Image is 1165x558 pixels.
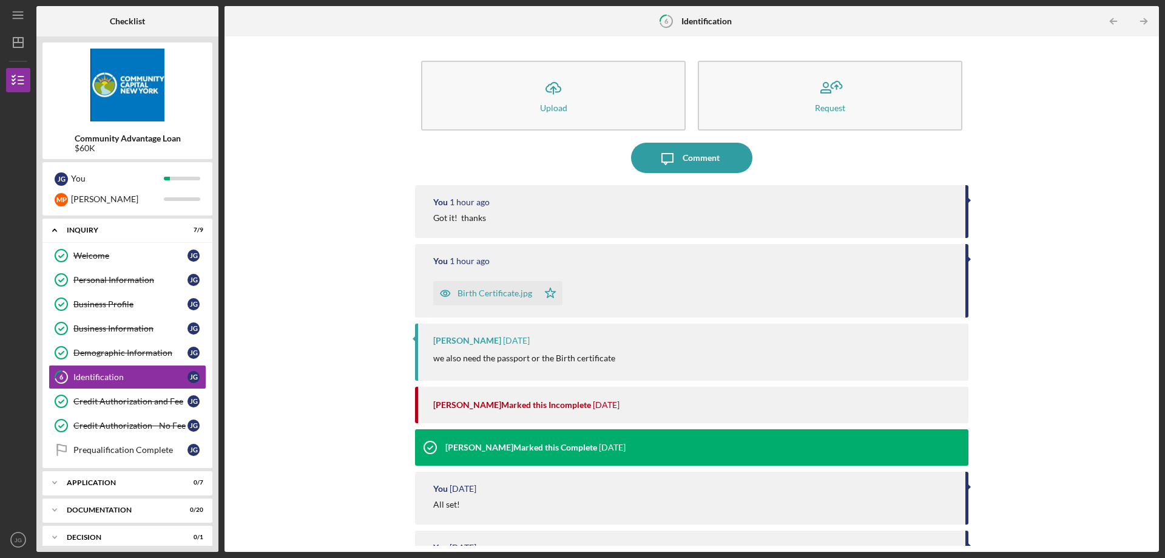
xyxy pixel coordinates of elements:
div: J G [187,395,200,407]
div: J G [187,420,200,432]
a: WelcomeJG [49,243,206,268]
a: Personal InformationJG [49,268,206,292]
div: [PERSON_NAME] [71,189,164,209]
button: Upload [421,61,686,131]
div: 0 / 1 [181,534,203,541]
time: 2025-09-06 00:19 [593,400,620,410]
div: Application [67,479,173,486]
div: You [71,168,164,189]
div: Prequalification Complete [73,445,187,455]
div: Inquiry [67,226,173,234]
div: Documentation [67,506,173,514]
div: J G [187,371,200,383]
div: Business Profile [73,299,187,309]
div: J G [187,322,200,335]
p: we also need the passport or the Birth certificate [433,352,615,365]
div: Demographic Information [73,348,187,358]
a: Demographic InformationJG [49,341,206,365]
div: J G [187,274,200,286]
time: 2025-09-06 00:19 [599,443,626,452]
div: Personal Information [73,275,187,285]
button: Birth Certificate.jpg [433,281,562,305]
tspan: 6 [59,373,64,381]
button: Request [698,61,962,131]
div: Comment [683,143,720,173]
div: Credit Authorization and Fee [73,396,187,406]
a: Credit Authorization - No FeeJG [49,413,206,438]
div: J G [55,172,68,186]
div: Decision [67,534,173,541]
time: 2025-09-05 22:01 [450,484,476,494]
div: Welcome [73,251,187,260]
a: Business InformationJG [49,316,206,341]
a: Business ProfileJG [49,292,206,316]
a: 6IdentificationJG [49,365,206,389]
div: Got it! thanks [433,213,486,223]
div: Identification [73,372,187,382]
button: JG [6,528,30,552]
div: Birth Certificate.jpg [458,288,532,298]
div: $60K [75,143,181,153]
div: Upload [540,103,567,112]
div: 0 / 7 [181,479,203,486]
div: [PERSON_NAME] [433,336,501,345]
a: Prequalification CompleteJG [49,438,206,462]
time: 2025-09-08 13:38 [450,256,490,266]
time: 2025-09-05 22:01 [450,543,476,553]
div: J G [187,444,200,456]
div: [PERSON_NAME] Marked this Complete [445,443,597,452]
div: You [433,484,448,494]
a: Credit Authorization and FeeJG [49,389,206,413]
b: Checklist [110,16,145,26]
time: 2025-09-08 13:39 [450,197,490,207]
time: 2025-09-06 00:19 [503,336,530,345]
div: 0 / 20 [181,506,203,514]
div: M P [55,193,68,206]
div: J G [187,250,200,262]
img: Product logo [42,49,212,121]
div: J G [187,347,200,359]
div: You [433,543,448,553]
tspan: 6 [664,17,669,25]
div: You [433,197,448,207]
div: Business Information [73,324,187,333]
div: Credit Authorization - No Fee [73,421,187,430]
div: All set! [433,500,460,509]
div: Request [815,103,845,112]
b: Community Advantage Loan [75,134,181,143]
div: [PERSON_NAME] Marked this Incomplete [433,400,591,410]
text: JG [15,537,22,543]
div: J G [187,298,200,310]
div: 7 / 9 [181,226,203,234]
button: Comment [631,143,752,173]
div: You [433,256,448,266]
b: Identification [681,16,732,26]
